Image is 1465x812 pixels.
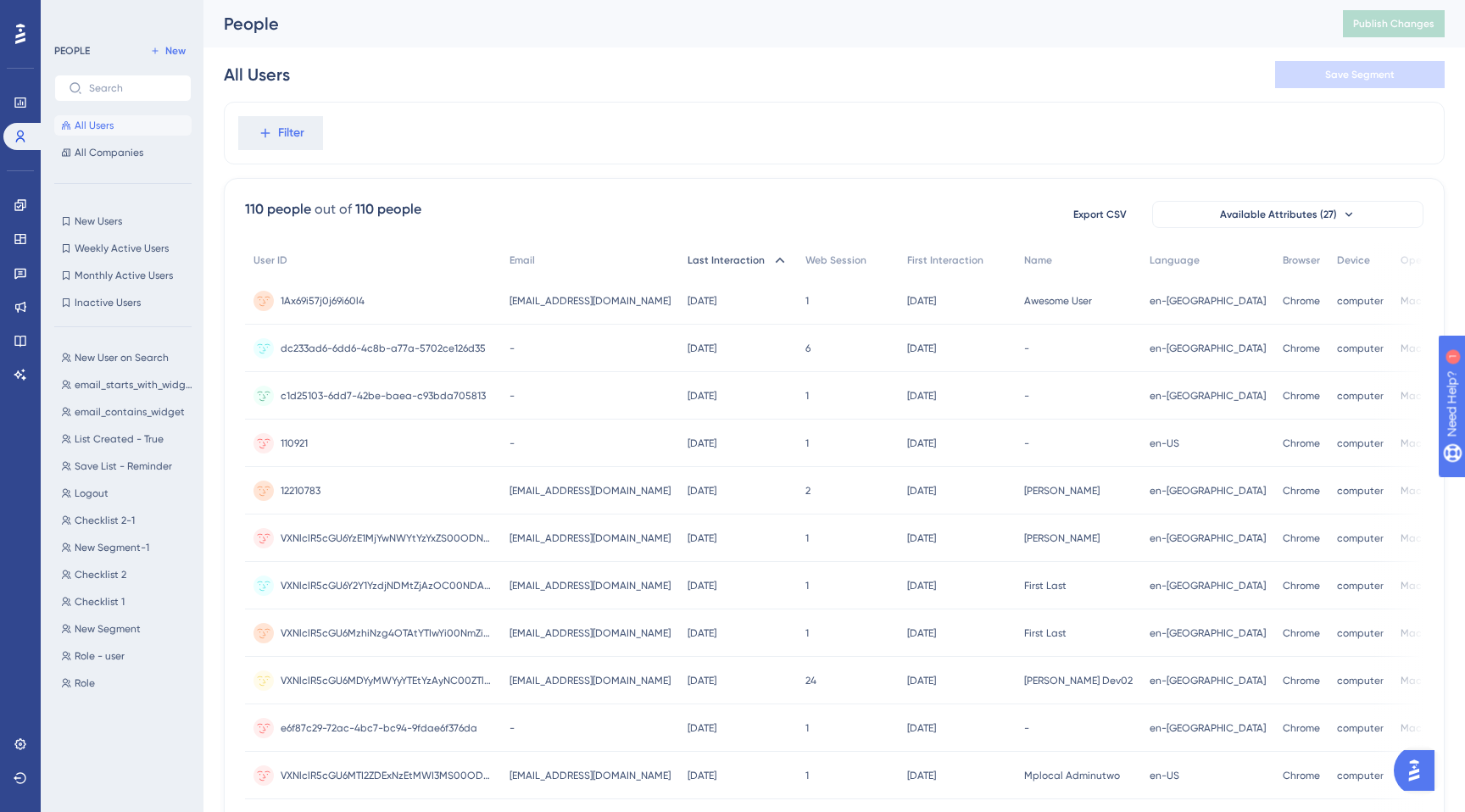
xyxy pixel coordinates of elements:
time: [DATE] [907,532,936,544]
span: [EMAIL_ADDRESS][DOMAIN_NAME] [510,626,671,640]
span: Mac OS [1401,437,1439,450]
button: Inactive Users [54,292,192,313]
span: email_starts_with_widget [75,378,195,392]
span: - [510,437,515,450]
div: All Users [224,63,290,86]
span: 1 [805,294,809,308]
span: VXNlclR5cGU6MDYyMWYyYTEtYzAyNC00ZTlmLTlhOGQtZTM2NzMwZThjZWUz [281,674,493,687]
span: en-[GEOGRAPHIC_DATA] [1150,484,1266,498]
span: Checklist 2 [75,568,126,581]
time: [DATE] [907,437,936,449]
span: Email [510,253,535,267]
button: Role - user [54,646,202,666]
span: Need Help? [40,4,106,25]
span: Web Session [805,253,866,267]
span: e6f87c29-72ac-4bc7-bc94-9fdae6f376da [281,721,477,735]
time: [DATE] [688,770,716,781]
span: [PERSON_NAME] [1024,484,1100,498]
span: 110921 [281,437,308,450]
button: Logout [54,483,202,503]
div: out of [315,199,352,220]
span: en-[GEOGRAPHIC_DATA] [1150,294,1266,308]
button: All Users [54,115,192,136]
input: Search [89,82,177,94]
span: [PERSON_NAME] [1024,531,1100,545]
span: Name [1024,253,1052,267]
span: computer [1337,294,1384,308]
span: Publish Changes [1353,17,1434,31]
span: Mac OS [1401,674,1439,687]
span: Chrome [1283,769,1320,782]
span: New Users [75,214,122,228]
span: 24 [805,674,816,687]
button: New Users [54,211,192,231]
span: - [1024,342,1029,355]
button: Monthly Active Users [54,265,192,286]
span: List Created - True [75,432,164,446]
time: [DATE] [907,627,936,639]
span: 1 [805,531,809,545]
iframe: UserGuiding AI Assistant Launcher [1394,745,1445,796]
span: VXNlclR5cGU6YzE1MjYwNWYtYzYxZS00ODNmLThhMjgtNzU3NzRiMTdiM2Qz [281,531,493,545]
span: Checklist 2-1 [75,514,135,527]
span: computer [1337,769,1384,782]
span: New [165,44,186,58]
button: New Segment [54,619,202,639]
span: en-[GEOGRAPHIC_DATA] [1150,342,1266,355]
span: Language [1150,253,1200,267]
span: - [510,721,515,735]
span: [EMAIL_ADDRESS][DOMAIN_NAME] [510,294,671,308]
span: Chrome [1283,484,1320,498]
span: Chrome [1283,626,1320,640]
span: Weekly Active Users [75,242,169,255]
time: [DATE] [907,390,936,402]
span: Chrome [1283,531,1320,545]
span: Role - user [75,649,125,663]
button: Checklist 2 [54,565,202,585]
span: c1d25103-6dd7-42be-baea-c93bda705813 [281,389,486,403]
span: New Segment-1 [75,541,149,554]
button: email_starts_with_widget [54,375,202,395]
button: Publish Changes [1343,10,1445,37]
span: 1 [805,389,809,403]
div: People [224,12,1301,36]
span: en-[GEOGRAPHIC_DATA] [1150,721,1266,735]
span: Browser [1283,253,1320,267]
span: [EMAIL_ADDRESS][DOMAIN_NAME] [510,674,671,687]
span: Available Attributes (27) [1220,208,1337,221]
time: [DATE] [688,675,716,687]
time: [DATE] [688,580,716,592]
span: Chrome [1283,389,1320,403]
span: Mac OS [1401,294,1439,308]
button: New Segment-1 [54,537,202,558]
span: [EMAIL_ADDRESS][DOMAIN_NAME] [510,484,671,498]
span: [EMAIL_ADDRESS][DOMAIN_NAME] [510,579,671,592]
span: 1 [805,626,809,640]
span: User ID [253,253,287,267]
span: VXNlclR5cGU6MzhiNzg4OTAtYTIwYi00NmZiLTk4ODctM2U3Y2M0ZGM4ZDky [281,626,493,640]
time: [DATE] [688,722,716,734]
span: computer [1337,674,1384,687]
time: [DATE] [688,627,716,639]
span: Inactive Users [75,296,141,309]
span: New User on Search [75,351,169,364]
span: Save List - Reminder [75,459,172,473]
button: email_contains_widget [54,402,202,422]
div: 110 people [245,199,311,220]
span: Mac OS [1401,531,1439,545]
span: computer [1337,579,1384,592]
button: Checklist 1 [54,592,202,612]
span: 1 [805,721,809,735]
span: - [510,389,515,403]
time: [DATE] [688,485,716,497]
button: Role [54,673,202,693]
time: [DATE] [688,390,716,402]
span: computer [1337,342,1384,355]
span: [EMAIL_ADDRESS][DOMAIN_NAME] [510,769,671,782]
span: Export CSV [1073,208,1127,221]
span: - [1024,389,1029,403]
span: computer [1337,437,1384,450]
span: Chrome [1283,721,1320,735]
button: Export CSV [1057,201,1142,228]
